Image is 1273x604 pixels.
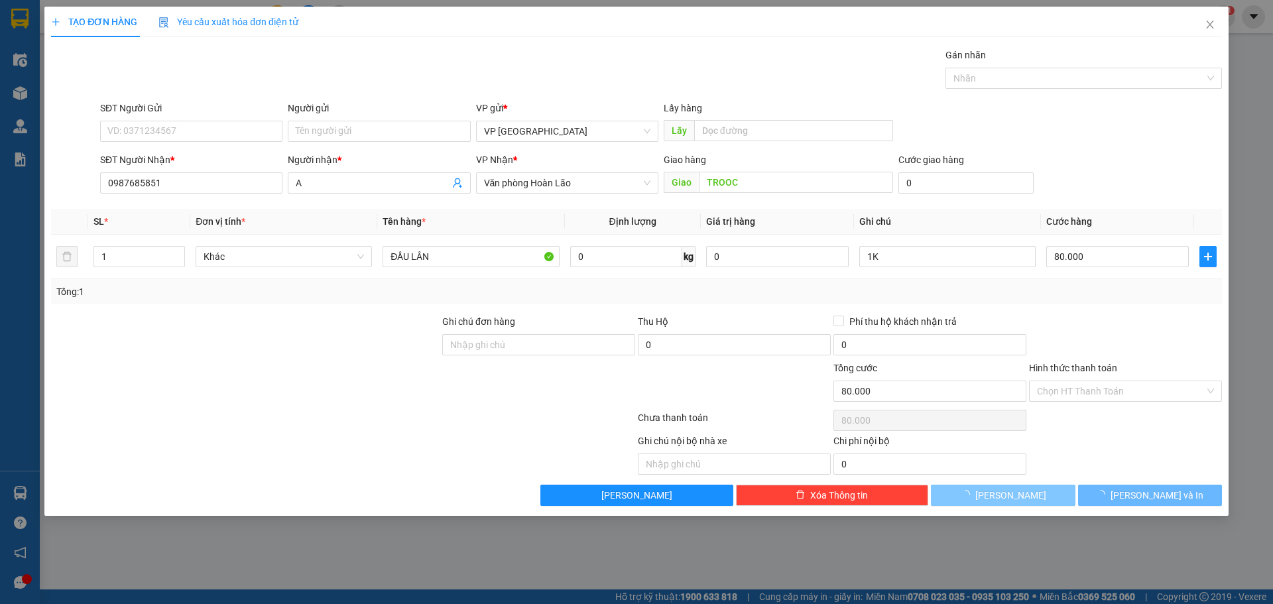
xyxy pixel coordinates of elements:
input: Cước giao hàng [898,172,1034,194]
span: Xóa Thông tin [810,488,868,503]
span: [PERSON_NAME] [975,488,1046,503]
button: [PERSON_NAME] [540,485,733,506]
div: SĐT Người Gửi [100,101,282,115]
span: Thu Hộ [638,316,668,327]
span: TẠO ĐƠN HÀNG [51,17,137,27]
span: Giao [664,172,699,193]
span: Cước hàng [1046,216,1092,227]
div: Chưa thanh toán [636,410,832,434]
div: Tổng: 1 [56,284,491,299]
input: 0 [706,246,849,267]
span: [PERSON_NAME] [601,488,672,503]
span: Lấy hàng [664,103,702,113]
span: [PERSON_NAME] và In [1111,488,1203,503]
button: Close [1191,7,1229,44]
input: Dọc đường [694,120,893,141]
label: Gán nhãn [945,50,986,60]
img: icon [158,17,169,28]
span: Giá trị hàng [706,216,755,227]
span: loading [1096,490,1111,499]
span: plus [51,17,60,27]
span: delete [796,490,805,501]
button: delete [56,246,78,267]
div: SĐT Người Nhận [100,152,282,167]
th: Ghi chú [854,209,1041,235]
span: kg [682,246,696,267]
label: Ghi chú đơn hàng [442,316,515,327]
span: Giao hàng [664,154,706,165]
span: user-add [452,178,463,188]
span: plus [1200,251,1216,262]
div: Người gửi [288,101,470,115]
span: Văn phòng Hoàn Lão [484,173,650,193]
div: Người nhận [288,152,470,167]
input: Dọc đường [699,172,893,193]
label: Cước giao hàng [898,154,964,165]
span: Lấy [664,120,694,141]
input: Nhập ghi chú [638,453,831,475]
span: Đơn vị tính [196,216,245,227]
span: Yêu cầu xuất hóa đơn điện tử [158,17,298,27]
input: VD: Bàn, Ghế [383,246,559,267]
span: VP Nhận [476,154,513,165]
div: Ghi chú nội bộ nhà xe [638,434,831,453]
input: Ghi Chú [859,246,1036,267]
span: Khác [204,247,364,267]
span: close [1205,19,1215,30]
span: Định lượng [609,216,656,227]
div: Chi phí nội bộ [833,434,1026,453]
button: [PERSON_NAME] và In [1078,485,1222,506]
span: loading [961,490,975,499]
button: deleteXóa Thông tin [736,485,929,506]
span: Tổng cước [833,363,877,373]
button: plus [1199,246,1217,267]
span: SL [93,216,104,227]
button: [PERSON_NAME] [931,485,1075,506]
input: Ghi chú đơn hàng [442,334,635,355]
label: Hình thức thanh toán [1029,363,1117,373]
span: Tên hàng [383,216,426,227]
span: VP Mỹ Đình [484,121,650,141]
div: VP gửi [476,101,658,115]
span: Phí thu hộ khách nhận trả [844,314,962,329]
